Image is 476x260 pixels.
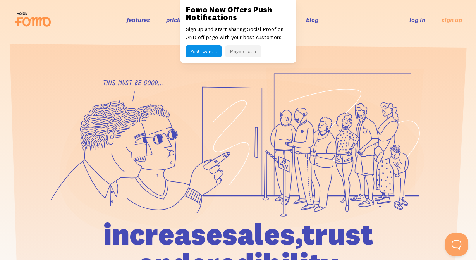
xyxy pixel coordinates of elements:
iframe: Help Scout Beacon - Open [445,233,468,256]
h3: Fomo Now Offers Push Notifications [186,6,290,21]
p: Sign up and start sharing Social Proof on AND off page with your best customers [186,25,290,41]
a: pricing [166,16,186,24]
button: Maybe Later [225,45,261,57]
a: blog [306,16,318,24]
a: features [127,16,150,24]
a: log in [409,16,425,24]
button: Yes! I want it [186,45,222,57]
a: sign up [442,16,462,24]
